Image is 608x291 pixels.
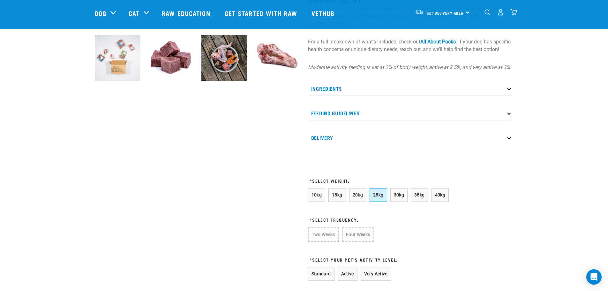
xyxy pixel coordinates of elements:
h3: Select Weight: [308,178,452,183]
button: 25kg [370,188,387,202]
em: Moderate activity feeding is set at 2% of body weight, active at 2.5%, and very active at 3%. [308,64,511,70]
img: home-icon-1@2x.png [484,9,491,15]
p: For a full breakdown of what's included, check out . If your dog has specific health concerns or ... [308,38,514,53]
button: Active [338,267,357,281]
button: Four Weeks [342,227,374,242]
span: 15kg [332,192,342,197]
a: Raw Education [155,0,218,26]
span: 40kg [435,192,446,197]
button: Very Active [361,267,391,281]
button: 15kg [328,188,346,202]
p: Feeding Guidelines [308,106,514,120]
span: 35kg [414,192,425,197]
img: Cubes [148,35,194,81]
a: Dog [95,8,106,18]
img: 1205 Veal Brisket 1pp 01 [255,35,300,81]
button: 40kg [432,188,449,202]
img: Assortment of Raw Essentials Ingredients Including, Salmon Fillet, Cubed Beef And Tripe, Turkey W... [201,35,247,81]
span: 20kg [353,192,363,197]
img: user.png [497,9,504,16]
button: Standard [308,267,334,281]
p: Ingredients [308,81,514,96]
a: Vethub [305,0,343,26]
div: Open Intercom Messenger [586,269,602,285]
a: All About Packs [420,39,456,45]
h3: Select Your Pet's Activity Level: [308,257,452,262]
a: Cat [129,8,139,18]
span: 10kg [312,192,322,197]
button: 30kg [390,188,408,202]
img: van-moving.png [415,9,424,15]
button: 10kg [308,188,326,202]
span: 25kg [373,192,384,197]
a: Get started with Raw [218,0,305,26]
img: home-icon@2x.png [510,9,517,16]
span: Set Delivery Area [427,12,464,14]
span: 30kg [394,192,404,197]
p: Delivery [308,131,514,145]
button: 20kg [349,188,367,202]
h3: Select Frequency: [308,217,452,222]
img: Dog 0 2sec [95,35,140,81]
button: 35kg [411,188,428,202]
button: Two Weeks [308,227,339,242]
